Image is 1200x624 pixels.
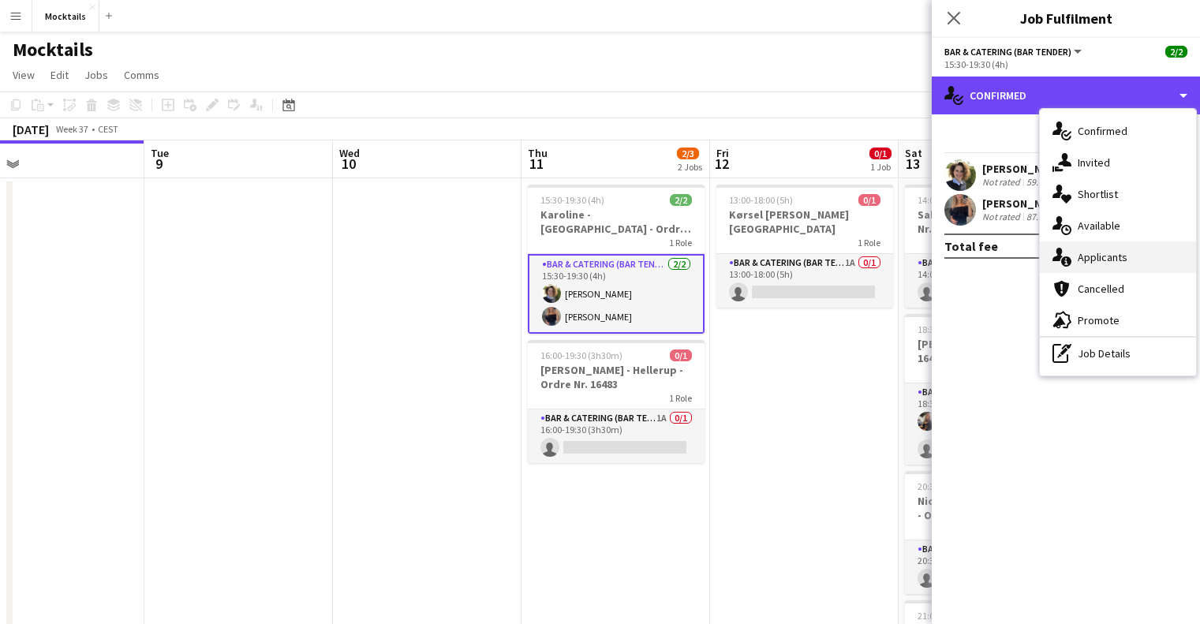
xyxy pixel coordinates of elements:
[944,46,1071,58] span: Bar & Catering (Bar Tender)
[905,337,1082,365] h3: [PERSON_NAME] - Ordre Nr. 16481
[1078,282,1124,296] span: Cancelled
[98,123,118,135] div: CEST
[1078,219,1120,233] span: Available
[982,176,1023,189] div: Not rated
[528,363,705,391] h3: [PERSON_NAME] - Hellerup - Ordre Nr. 16483
[1040,338,1196,369] div: Job Details
[1023,176,1059,189] div: 59.1km
[905,471,1082,594] app-job-card: 20:30-03:00 (6h30m) (Sun)0/1Nicolai - [GEOGRAPHIC_DATA] - Ordre Nr. 164821 RoleBar & Catering (Ba...
[858,194,880,206] span: 0/1
[6,65,41,85] a: View
[52,123,92,135] span: Week 37
[1078,313,1120,327] span: Promote
[1078,187,1118,201] span: Shortlist
[869,148,892,159] span: 0/1
[729,194,793,206] span: 13:00-18:00 (5h)
[1165,46,1187,58] span: 2/2
[1078,155,1110,170] span: Invited
[1023,211,1059,223] div: 87.9km
[151,146,169,160] span: Tue
[339,146,360,160] span: Wed
[944,58,1187,70] div: 15:30-19:30 (4h)
[670,194,692,206] span: 2/2
[905,185,1082,308] app-job-card: 14:00-17:30 (3h30m)0/1Sabine - Middelfart - Ordre Nr. 160851 RoleBar & Catering (Bar Tender)0/114...
[982,162,1086,176] div: [PERSON_NAME]
[670,349,692,361] span: 0/1
[525,155,548,173] span: 11
[716,207,893,236] h3: Kørsel [PERSON_NAME] [GEOGRAPHIC_DATA]
[944,46,1084,58] button: Bar & Catering (Bar Tender)
[918,610,1023,622] span: 21:00-02:15 (5h15m) (Sun)
[528,340,705,463] app-job-card: 16:00-19:30 (3h30m)0/1[PERSON_NAME] - Hellerup - Ordre Nr. 164831 RoleBar & Catering (Bar Tender)...
[540,194,604,206] span: 15:30-19:30 (4h)
[13,121,49,137] div: [DATE]
[337,155,360,173] span: 10
[118,65,166,85] a: Comms
[13,68,35,82] span: View
[84,68,108,82] span: Jobs
[905,146,922,160] span: Sat
[905,207,1082,236] h3: Sabine - Middelfart - Ordre Nr. 16085
[932,8,1200,28] h3: Job Fulfilment
[1078,124,1127,138] span: Confirmed
[528,146,548,160] span: Thu
[528,254,705,334] app-card-role: Bar & Catering (Bar Tender)2/215:30-19:30 (4h)[PERSON_NAME][PERSON_NAME]
[918,194,1000,206] span: 14:00-17:30 (3h30m)
[905,314,1082,465] app-job-card: 18:30-02:00 (7h30m) (Sun)1/2[PERSON_NAME] - Ordre Nr. 164811 RoleBar & Catering (Bar Tender)1/218...
[528,207,705,236] h3: Karoline - [GEOGRAPHIC_DATA] - Ordre Nr. 16520
[50,68,69,82] span: Edit
[716,146,729,160] span: Fri
[32,1,99,32] button: Mocktails
[905,494,1082,522] h3: Nicolai - [GEOGRAPHIC_DATA] - Ordre Nr. 16482
[982,196,1086,211] div: [PERSON_NAME]
[870,161,891,173] div: 1 Job
[714,155,729,173] span: 12
[78,65,114,85] a: Jobs
[932,77,1200,114] div: Confirmed
[858,237,880,248] span: 1 Role
[982,211,1023,223] div: Not rated
[905,383,1082,465] app-card-role: Bar & Catering (Bar Tender)1/218:30-02:00 (7h30m)[PERSON_NAME] [PERSON_NAME] [PERSON_NAME]
[1078,250,1127,264] span: Applicants
[678,161,702,173] div: 2 Jobs
[44,65,75,85] a: Edit
[716,254,893,308] app-card-role: Bar & Catering (Bar Tender)1A0/113:00-18:00 (5h)
[905,254,1082,308] app-card-role: Bar & Catering (Bar Tender)0/114:00-17:30 (3h30m)
[918,323,1023,335] span: 18:30-02:00 (7h30m) (Sun)
[13,38,93,62] h1: Mocktails
[716,185,893,308] app-job-card: 13:00-18:00 (5h)0/1Kørsel [PERSON_NAME] [GEOGRAPHIC_DATA]1 RoleBar & Catering (Bar Tender)1A0/113...
[677,148,699,159] span: 2/3
[124,68,159,82] span: Comms
[905,540,1082,594] app-card-role: Bar & Catering (Bar Tender)1A0/120:30-03:00 (6h30m)
[903,155,922,173] span: 13
[528,409,705,463] app-card-role: Bar & Catering (Bar Tender)1A0/116:00-19:30 (3h30m)
[540,349,622,361] span: 16:00-19:30 (3h30m)
[528,185,705,334] app-job-card: 15:30-19:30 (4h)2/2Karoline - [GEOGRAPHIC_DATA] - Ordre Nr. 165201 RoleBar & Catering (Bar Tender...
[148,155,169,173] span: 9
[669,392,692,404] span: 1 Role
[918,480,1023,492] span: 20:30-03:00 (6h30m) (Sun)
[944,238,998,254] div: Total fee
[669,237,692,248] span: 1 Role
